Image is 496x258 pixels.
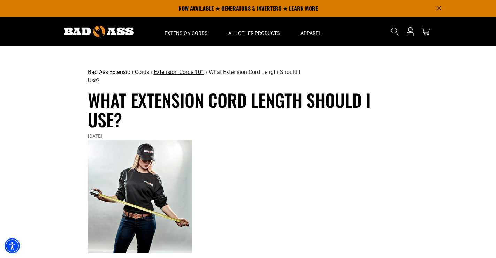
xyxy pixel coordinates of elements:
[218,17,290,46] summary: All Other Products
[154,17,218,46] summary: Extension Cords
[5,238,20,253] div: Accessibility Menu
[88,68,302,85] nav: breadcrumbs
[64,26,134,37] img: Bad Ass Extension Cords
[228,30,280,36] span: All Other Products
[405,17,416,46] a: Open this option
[206,69,207,75] span: ›
[300,30,321,36] span: Apparel
[88,140,192,253] img: woman measures for extension cord
[88,133,102,139] time: [DATE]
[389,26,400,37] summary: Search
[154,69,204,75] a: Extension Cords 101
[165,30,207,36] span: Extension Cords
[88,69,149,75] a: Bad Ass Extension Cords
[88,90,409,129] h1: What Extension Cord Length Should I Use?
[290,17,332,46] summary: Apparel
[151,69,152,75] span: ›
[420,27,431,36] a: cart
